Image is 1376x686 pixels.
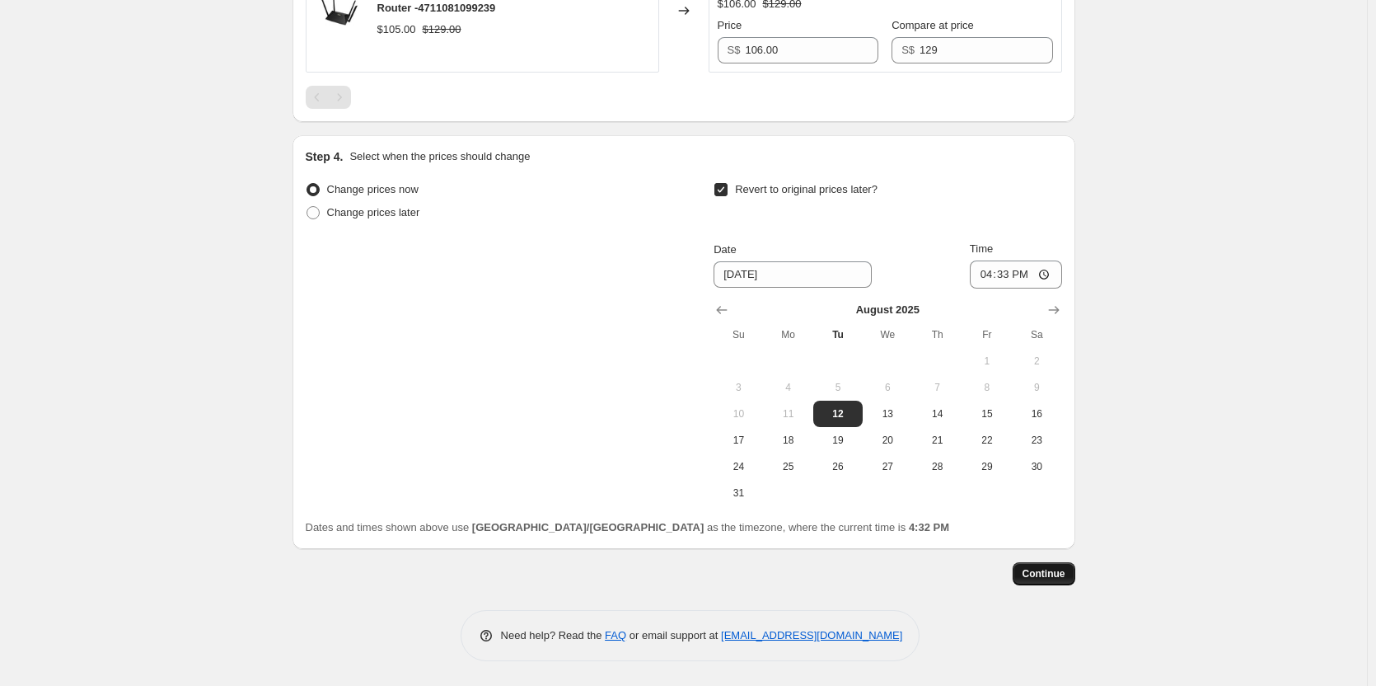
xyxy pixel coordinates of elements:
button: Tuesday August 26 2025 [813,453,863,480]
button: Saturday August 16 2025 [1012,401,1061,427]
button: Show next month, September 2025 [1042,298,1065,322]
button: Sunday August 24 2025 [714,453,763,480]
b: [GEOGRAPHIC_DATA]/[GEOGRAPHIC_DATA] [472,521,704,533]
span: S$ [728,44,741,56]
span: 1 [969,355,1005,368]
button: Friday August 1 2025 [962,348,1012,374]
button: Thursday August 7 2025 [912,374,962,401]
span: 11 [770,407,807,421]
span: Continue [1023,567,1065,580]
a: FAQ [605,629,626,641]
span: 3 [720,381,756,394]
button: Friday August 15 2025 [962,401,1012,427]
span: 5 [820,381,856,394]
button: Thursday August 21 2025 [912,427,962,453]
span: 13 [869,407,906,421]
span: 25 [770,460,807,473]
span: 27 [869,460,906,473]
button: Wednesday August 13 2025 [863,401,912,427]
span: 6 [869,381,906,394]
button: Sunday August 31 2025 [714,480,763,506]
button: Show previous month, July 2025 [710,298,733,322]
span: Change prices now [327,183,419,195]
span: 15 [969,407,1005,421]
span: 24 [720,460,756,473]
button: Wednesday August 6 2025 [863,374,912,401]
span: 2 [1018,355,1055,368]
span: 19 [820,434,856,447]
span: Th [919,328,955,341]
button: Friday August 8 2025 [962,374,1012,401]
input: 12:00 [970,261,1062,289]
button: Saturday August 9 2025 [1012,374,1061,401]
span: 12 [820,407,856,421]
span: 21 [919,434,955,447]
button: Thursday August 14 2025 [912,401,962,427]
button: Sunday August 3 2025 [714,374,763,401]
span: 7 [919,381,955,394]
b: 4:32 PM [909,521,949,533]
span: Revert to original prices later? [735,183,878,195]
span: 20 [869,434,906,447]
span: 28 [919,460,955,473]
span: Time [970,242,993,255]
button: Monday August 11 2025 [764,401,813,427]
span: Sa [1018,328,1055,341]
button: Wednesday August 20 2025 [863,427,912,453]
th: Sunday [714,322,763,348]
button: Tuesday August 5 2025 [813,374,863,401]
button: Friday August 22 2025 [962,427,1012,453]
th: Friday [962,322,1012,348]
button: Continue [1013,562,1075,585]
th: Monday [764,322,813,348]
button: Saturday August 30 2025 [1012,453,1061,480]
strike: $129.00 [423,21,461,38]
span: Dates and times shown above use as the timezone, where the current time is [306,521,950,533]
span: or email support at [626,629,721,641]
button: Saturday August 2 2025 [1012,348,1061,374]
span: 26 [820,460,856,473]
span: 22 [969,434,1005,447]
span: 29 [969,460,1005,473]
h2: Step 4. [306,148,344,165]
span: 4 [770,381,807,394]
button: Friday August 29 2025 [962,453,1012,480]
span: Fr [969,328,1005,341]
span: 31 [720,486,756,500]
button: Monday August 25 2025 [764,453,813,480]
span: 16 [1018,407,1055,421]
button: Today Tuesday August 12 2025 [813,401,863,427]
button: Tuesday August 19 2025 [813,427,863,453]
span: S$ [901,44,915,56]
th: Tuesday [813,322,863,348]
span: Mo [770,328,807,341]
button: Monday August 4 2025 [764,374,813,401]
span: We [869,328,906,341]
button: Saturday August 23 2025 [1012,427,1061,453]
span: Tu [820,328,856,341]
span: Need help? Read the [501,629,606,641]
button: Wednesday August 27 2025 [863,453,912,480]
span: Change prices later [327,206,420,218]
button: Sunday August 10 2025 [714,401,763,427]
span: 23 [1018,434,1055,447]
span: Compare at price [892,19,974,31]
nav: Pagination [306,86,351,109]
span: 30 [1018,460,1055,473]
span: 17 [720,434,756,447]
span: 14 [919,407,955,421]
input: 8/12/2025 [714,261,872,288]
button: Thursday August 28 2025 [912,453,962,480]
span: 8 [969,381,1005,394]
span: 10 [720,407,756,421]
span: 18 [770,434,807,447]
span: Price [718,19,742,31]
span: Date [714,243,736,256]
th: Wednesday [863,322,912,348]
button: Sunday August 17 2025 [714,427,763,453]
a: [EMAIL_ADDRESS][DOMAIN_NAME] [721,629,902,641]
th: Thursday [912,322,962,348]
button: Monday August 18 2025 [764,427,813,453]
div: $105.00 [377,21,416,38]
span: 9 [1018,381,1055,394]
